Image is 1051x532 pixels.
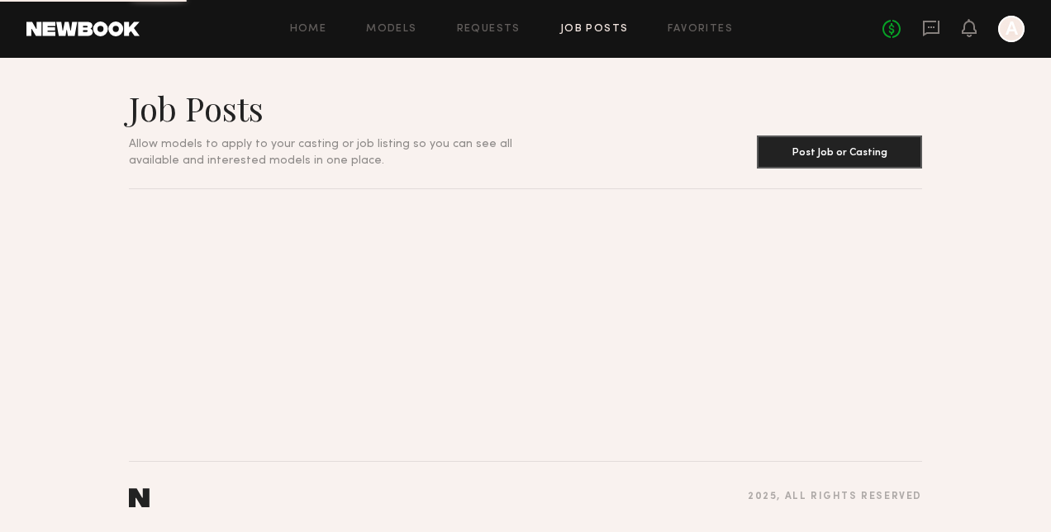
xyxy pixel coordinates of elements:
[668,24,733,35] a: Favorites
[560,24,629,35] a: Job Posts
[748,492,922,502] div: 2025 , all rights reserved
[129,88,552,129] h1: Job Posts
[998,16,1025,42] a: A
[757,135,922,169] button: Post Job or Casting
[366,24,416,35] a: Models
[457,24,521,35] a: Requests
[129,139,512,166] span: Allow models to apply to your casting or job listing so you can see all available and interested ...
[290,24,327,35] a: Home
